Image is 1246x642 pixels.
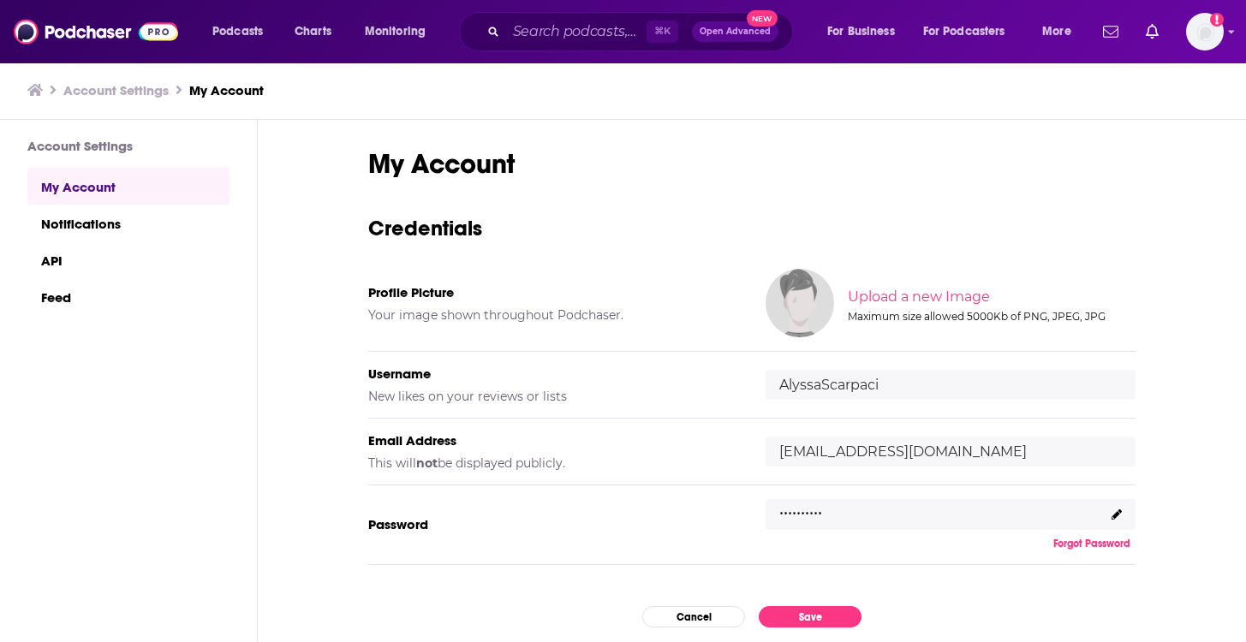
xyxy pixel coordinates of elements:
[1186,13,1224,51] button: Show profile menu
[368,147,1136,181] h1: My Account
[1186,13,1224,51] img: User Profile
[1096,17,1125,46] a: Show notifications dropdown
[189,82,264,98] a: My Account
[642,606,745,627] button: Cancel
[200,18,285,45] button: open menu
[1030,18,1093,45] button: open menu
[692,21,778,42] button: Open AdvancedNew
[475,12,809,51] div: Search podcasts, credits, & more...
[63,82,169,98] a: Account Settings
[848,310,1132,323] div: Maximum size allowed 5000Kb of PNG, JPEG, JPG
[1139,17,1166,46] a: Show notifications dropdown
[353,18,448,45] button: open menu
[212,20,263,44] span: Podcasts
[923,20,1005,44] span: For Podcasters
[368,307,738,323] h5: Your image shown throughout Podchaser.
[27,168,230,205] a: My Account
[368,432,738,449] h5: Email Address
[506,18,647,45] input: Search podcasts, credits, & more...
[747,10,778,27] span: New
[766,269,834,337] img: Your profile image
[1048,537,1136,550] button: Forgot Password
[766,370,1136,400] input: username
[779,495,822,520] p: ..........
[365,20,426,44] span: Monitoring
[368,455,738,471] h5: This will be displayed publicly.
[815,18,916,45] button: open menu
[368,516,738,532] h5: Password
[700,27,771,36] span: Open Advanced
[766,437,1136,467] input: email
[368,284,738,300] h5: Profile Picture
[416,455,438,471] b: not
[368,389,738,404] h5: New likes on your reviews or lists
[14,15,178,48] img: Podchaser - Follow, Share and Rate Podcasts
[1210,13,1224,27] svg: Add a profile image
[1186,13,1224,51] span: Logged in as AlyssaScarpaci
[27,278,230,315] a: Feed
[295,20,331,44] span: Charts
[27,205,230,241] a: Notifications
[827,20,895,44] span: For Business
[27,138,230,154] h3: Account Settings
[368,215,1136,241] h3: Credentials
[759,606,861,627] button: Save
[912,18,1030,45] button: open menu
[27,241,230,278] a: API
[368,366,738,382] h5: Username
[283,18,342,45] a: Charts
[1042,20,1071,44] span: More
[647,21,678,43] span: ⌘ K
